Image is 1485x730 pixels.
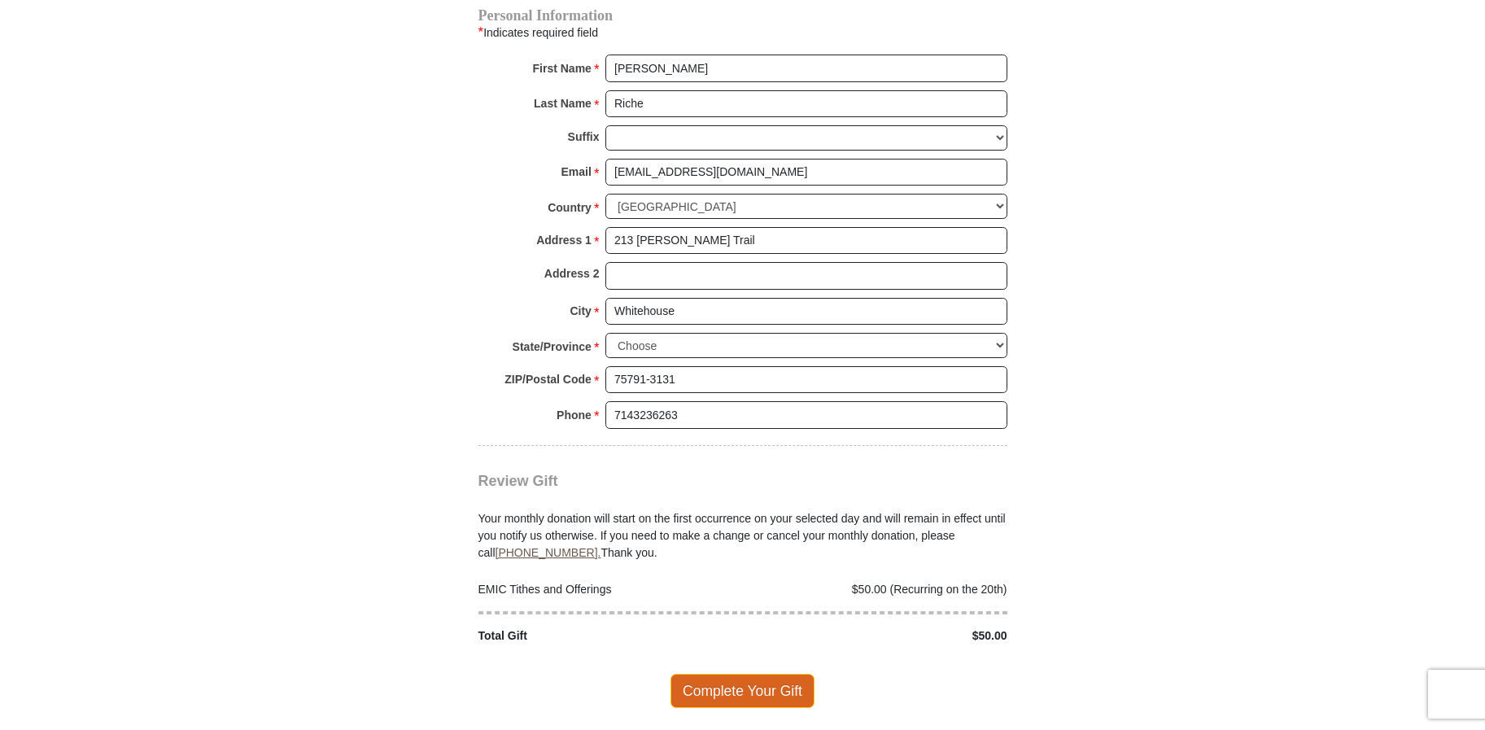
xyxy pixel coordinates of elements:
[478,22,1007,43] div: Indicates required field
[568,125,600,148] strong: Suffix
[557,404,592,426] strong: Phone
[478,473,558,489] span: Review Gift
[470,581,743,598] div: EMIC Tithes and Offerings
[670,674,815,708] span: Complete Your Gift
[504,368,592,391] strong: ZIP/Postal Code
[570,299,591,322] strong: City
[513,335,592,358] strong: State/Province
[534,92,592,115] strong: Last Name
[536,229,592,251] strong: Address 1
[496,546,601,559] a: [PHONE_NUMBER].
[478,9,1007,22] h4: Personal Information
[743,627,1016,645] div: $50.00
[544,262,600,285] strong: Address 2
[852,583,1007,596] span: $50.00 (Recurring on the 20th)
[548,196,592,219] strong: Country
[478,491,1007,562] div: Your monthly donation will start on the first occurrence on your selected day and will remain in ...
[470,627,743,645] div: Total Gift
[533,57,592,80] strong: First Name
[561,160,592,183] strong: Email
